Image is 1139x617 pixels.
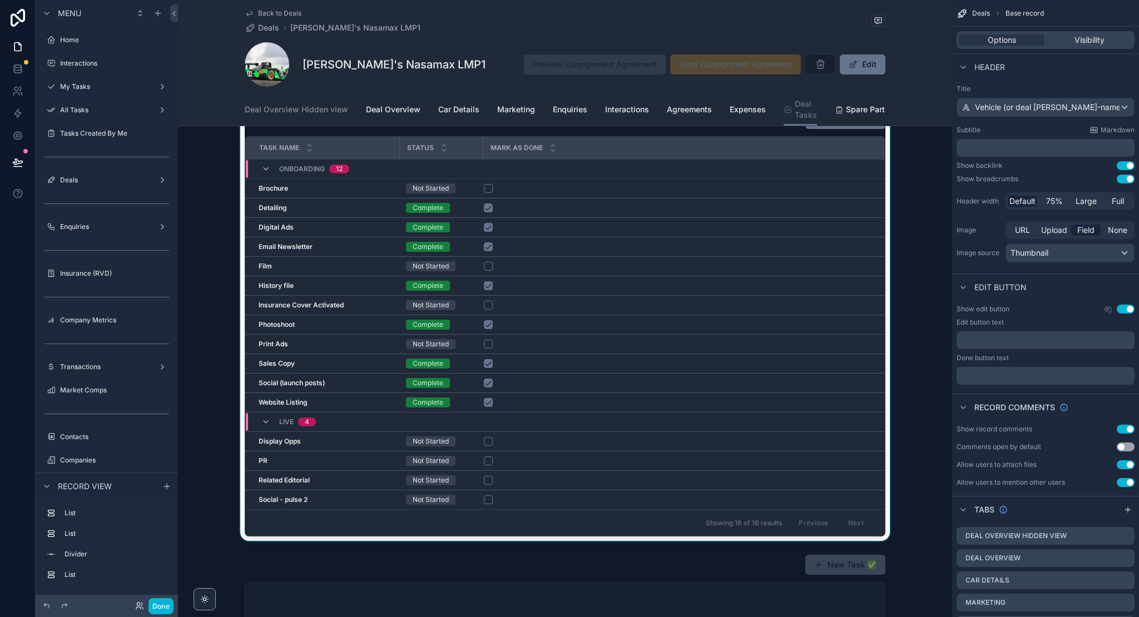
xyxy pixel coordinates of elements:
[957,442,1041,451] div: Comments open by default
[957,126,980,135] label: Subtitle
[42,171,171,189] a: Deals
[60,456,169,465] label: Companies
[60,36,169,44] label: Home
[60,59,169,68] label: Interactions
[965,554,1021,563] label: Deal Overview
[1108,225,1127,236] span: None
[1101,126,1135,135] span: Markdown
[667,99,712,122] a: Agreements
[957,331,1135,349] div: scrollable content
[957,248,1001,257] label: Image source
[42,265,171,282] a: Insurance (RVD)
[784,94,817,126] a: Deal Tasks
[553,99,587,122] a: Enquiries
[245,99,348,122] a: Deal Overview Hidden view
[259,143,299,152] span: Task Name
[42,101,171,119] a: All Tasks
[965,598,1006,607] label: Marketing
[245,22,279,33] a: Deals
[1041,225,1067,236] span: Upload
[42,78,171,96] a: My Tasks
[60,82,153,91] label: My Tasks
[279,417,294,426] span: Live
[60,222,153,231] label: Enquiries
[957,425,1032,434] div: Show record comments
[957,460,1037,469] div: Allow users to attach files
[795,98,817,121] span: Deal Tasks
[835,99,889,122] a: Spare Parts
[305,417,309,426] div: 4
[58,8,81,19] span: Menu
[497,104,535,115] span: Marketing
[1006,9,1044,18] span: Base record
[974,62,1005,73] span: Header
[957,84,1135,93] label: Title
[42,381,171,399] a: Market Comps
[972,9,990,18] span: Deals
[965,576,1009,585] label: Car Details
[1112,196,1124,207] span: Full
[846,104,889,115] span: Spare Parts
[60,129,169,138] label: Tasks Created By Me
[667,104,712,115] span: Agreements
[1006,243,1135,262] button: Thumbnail
[42,451,171,469] a: Companies
[60,269,169,278] label: Insurance (RVD)
[957,367,1135,385] div: scrollable content
[60,432,169,441] label: Contacts
[957,354,1009,362] label: Done button text
[36,499,178,595] div: scrollable content
[957,98,1135,117] button: Vehicle (or deal [PERSON_NAME]-name)
[957,318,1004,327] label: Edit button text
[438,104,479,115] span: Car Details
[60,106,153,115] label: All Tasks
[605,104,649,115] span: Interactions
[65,570,167,579] label: List
[366,99,420,122] a: Deal Overview
[290,22,420,33] a: [PERSON_NAME]'s Nasamax LMP1
[1015,225,1030,236] span: URL
[706,519,782,528] span: Showing 16 of 16 results
[988,34,1016,46] span: Options
[1077,225,1095,236] span: Field
[336,165,343,173] div: 12
[65,509,167,518] label: List
[730,104,766,115] span: Expenses
[1074,34,1105,46] span: Visibility
[60,362,153,371] label: Transactions
[957,139,1135,157] div: scrollable content
[245,9,301,18] a: Back to Deals
[303,57,486,72] h1: [PERSON_NAME]'s Nasamax LMP1
[965,531,1067,540] label: Deal Overview Hidden view
[1046,196,1063,207] span: 75%
[42,218,171,236] a: Enquiries
[65,529,167,538] label: List
[1011,247,1048,258] span: Thumbnail
[974,402,1055,413] span: Record comments
[42,125,171,142] a: Tasks Created By Me
[258,9,301,18] span: Back to Deals
[957,161,1003,170] div: Show backlink
[42,428,171,446] a: Contacts
[42,311,171,329] a: Company Metrics
[497,99,535,122] a: Marketing
[60,386,169,395] label: Market Comps
[975,102,1123,113] span: Vehicle (or deal [PERSON_NAME]-name)
[957,226,1001,235] label: Image
[553,104,587,115] span: Enquiries
[60,316,169,325] label: Company Metrics
[148,598,174,614] button: Done
[245,104,348,115] span: Deal Overview Hidden view
[1009,196,1036,207] span: Default
[974,504,994,515] span: Tabs
[957,175,1018,183] div: Show breadcrumbs
[491,143,543,152] span: Mark As Done
[60,176,153,185] label: Deals
[730,99,766,122] a: Expenses
[438,99,479,122] a: Car Details
[1090,126,1135,135] a: Markdown
[957,197,1001,206] label: Header width
[974,282,1027,293] span: Edit button
[42,54,171,72] a: Interactions
[258,22,279,33] span: Deals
